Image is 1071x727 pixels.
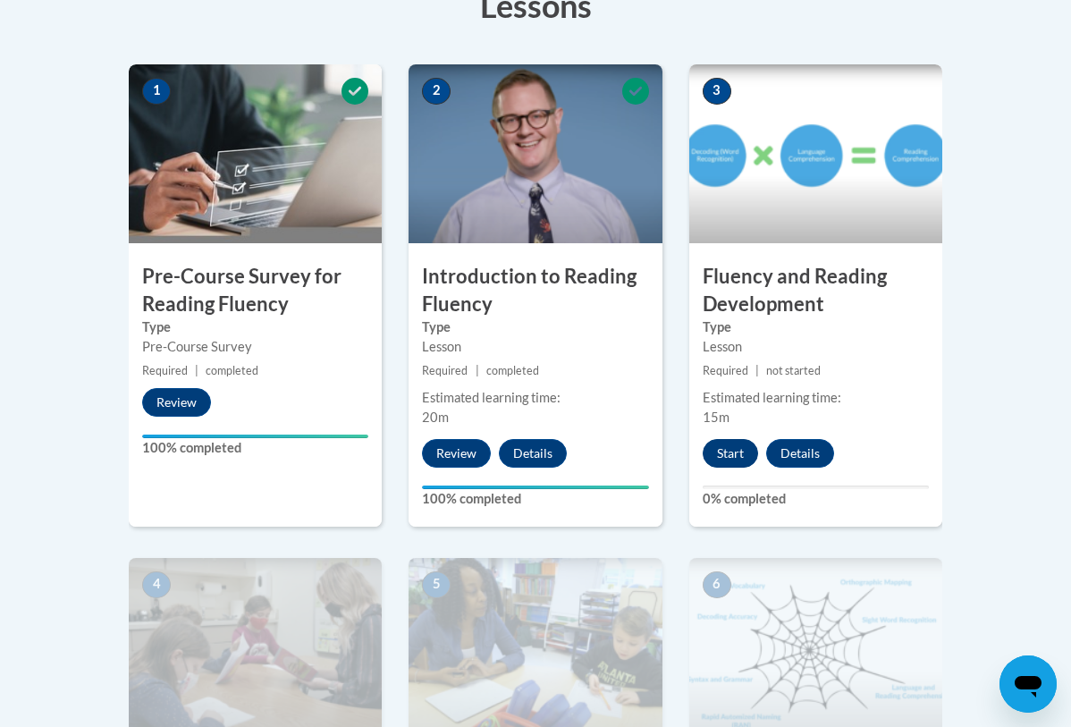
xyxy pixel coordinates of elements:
button: Review [142,388,211,417]
div: Estimated learning time: [422,388,648,408]
div: Your progress [142,435,368,438]
div: Pre-Course Survey [142,337,368,357]
span: Required [142,364,188,377]
iframe: Button to launch messaging window [999,655,1057,713]
span: 1 [142,78,171,105]
div: Your progress [422,486,648,489]
span: | [195,364,198,377]
span: 6 [703,571,731,598]
span: Required [422,364,468,377]
span: 2 [422,78,451,105]
h3: Pre-Course Survey for Reading Fluency [129,263,382,318]
div: Estimated learning time: [703,388,929,408]
img: Course Image [129,64,382,243]
label: Type [422,317,648,337]
span: | [476,364,479,377]
span: completed [486,364,539,377]
h3: Fluency and Reading Development [689,263,942,318]
span: 20m [422,410,449,425]
button: Details [499,439,567,468]
div: Lesson [703,337,929,357]
label: 0% completed [703,489,929,509]
span: 15m [703,410,729,425]
span: completed [206,364,258,377]
span: 3 [703,78,731,105]
button: Review [422,439,491,468]
button: Start [703,439,758,468]
span: 5 [422,571,451,598]
span: | [755,364,759,377]
div: Lesson [422,337,648,357]
label: Type [703,317,929,337]
label: Type [142,317,368,337]
img: Course Image [409,64,662,243]
h3: Introduction to Reading Fluency [409,263,662,318]
span: not started [766,364,821,377]
button: Details [766,439,834,468]
label: 100% completed [142,438,368,458]
span: Required [703,364,748,377]
img: Course Image [689,64,942,243]
label: 100% completed [422,489,648,509]
span: 4 [142,571,171,598]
